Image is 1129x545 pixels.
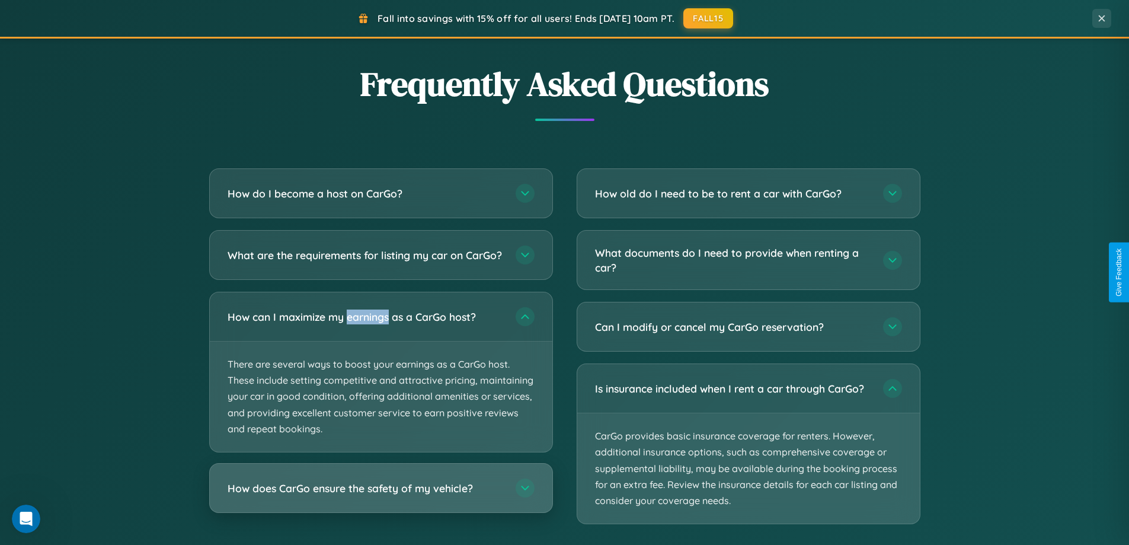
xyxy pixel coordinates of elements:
h3: How do I become a host on CarGo? [228,186,504,201]
p: CarGo provides basic insurance coverage for renters. However, additional insurance options, such ... [577,413,920,524]
div: Give Feedback [1115,248,1123,297]
iframe: Intercom live chat [12,505,40,533]
span: Fall into savings with 15% off for all users! Ends [DATE] 10am PT. [378,12,674,24]
h3: How can I maximize my earnings as a CarGo host? [228,310,504,324]
button: FALL15 [683,8,733,28]
h3: What are the requirements for listing my car on CarGo? [228,248,504,263]
h3: How does CarGo ensure the safety of my vehicle? [228,481,504,496]
h3: How old do I need to be to rent a car with CarGo? [595,186,871,201]
h2: Frequently Asked Questions [209,61,920,107]
h3: Is insurance included when I rent a car through CarGo? [595,381,871,396]
p: There are several ways to boost your earnings as a CarGo host. These include setting competitive ... [210,342,552,452]
h3: What documents do I need to provide when renting a car? [595,246,871,275]
h3: Can I modify or cancel my CarGo reservation? [595,320,871,334]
